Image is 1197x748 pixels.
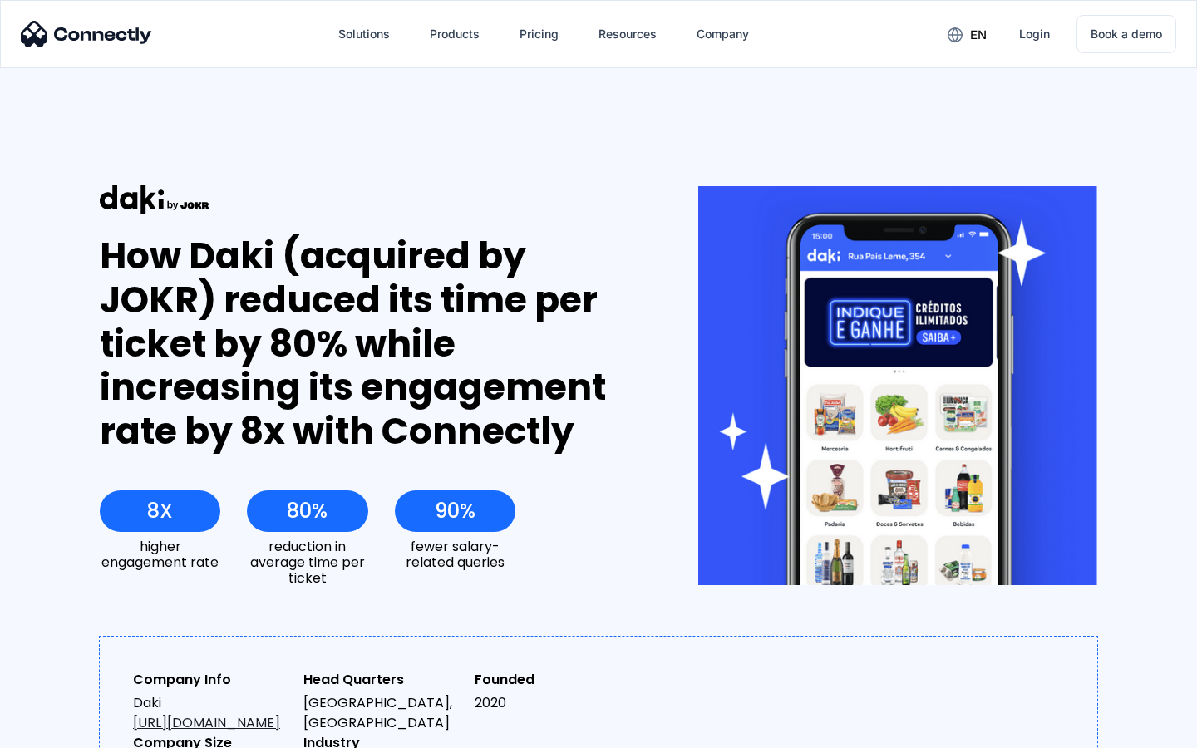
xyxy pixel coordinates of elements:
div: Pricing [520,22,559,46]
div: How Daki (acquired by JOKR) reduced its time per ticket by 80% while increasing its engagement ra... [100,234,638,454]
ul: Language list [33,719,100,742]
div: higher engagement rate [100,539,220,570]
div: Daki [133,693,290,733]
div: [GEOGRAPHIC_DATA], [GEOGRAPHIC_DATA] [303,693,461,733]
div: Login [1019,22,1050,46]
div: en [970,23,987,47]
div: Founded [475,670,632,690]
a: Login [1006,14,1063,54]
div: fewer salary-related queries [395,539,515,570]
div: Company [697,22,749,46]
div: Company Info [133,670,290,690]
a: Book a demo [1076,15,1176,53]
div: reduction in average time per ticket [247,539,367,587]
a: [URL][DOMAIN_NAME] [133,713,280,732]
div: 80% [287,499,328,523]
div: 90% [435,499,475,523]
div: Solutions [338,22,390,46]
div: Head Quarters [303,670,461,690]
img: Connectly Logo [21,21,152,47]
div: Resources [598,22,657,46]
div: 2020 [475,693,632,713]
aside: Language selected: English [17,719,100,742]
div: 8X [147,499,173,523]
a: Pricing [506,14,572,54]
div: Products [430,22,480,46]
